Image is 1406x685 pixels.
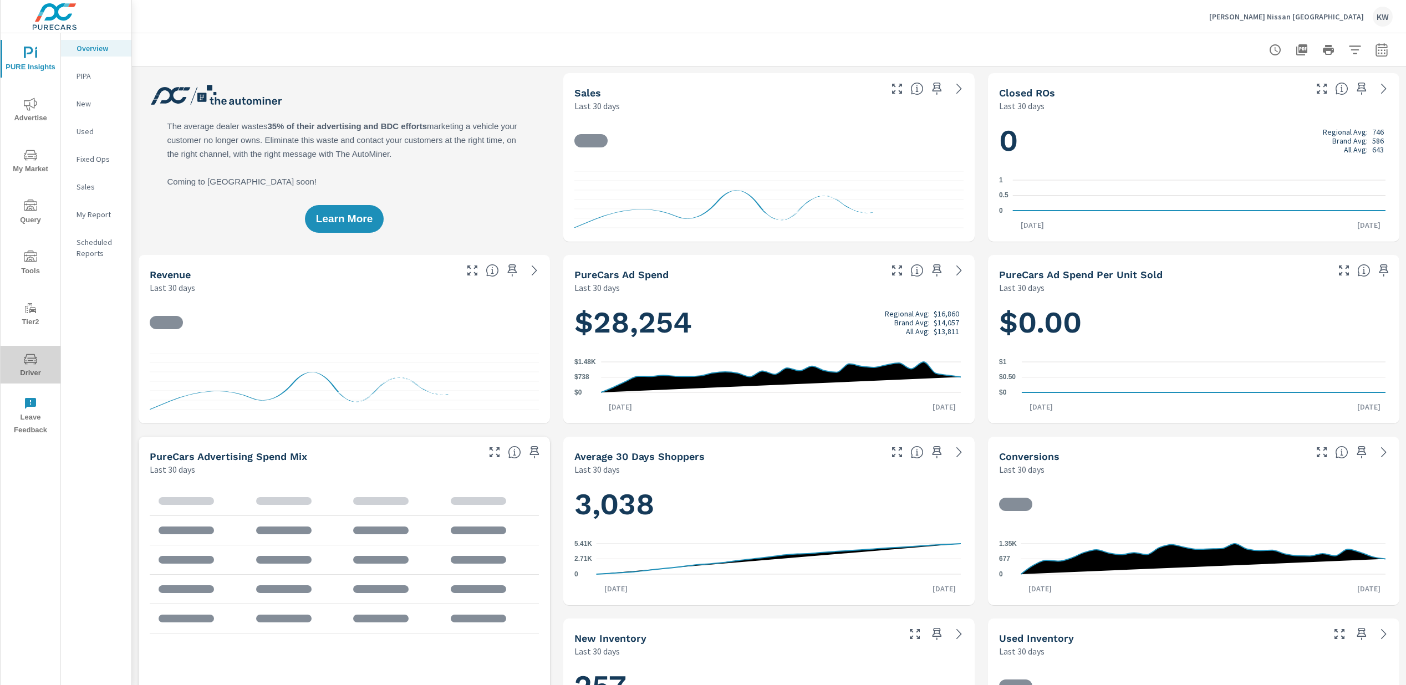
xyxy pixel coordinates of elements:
[1344,39,1366,61] button: Apply Filters
[1371,39,1393,61] button: Select Date Range
[1375,625,1393,643] a: See more details in report
[1353,443,1371,461] span: Save this to your personalized report
[574,555,592,563] text: 2.71K
[1209,12,1364,22] p: [PERSON_NAME] Nissan [GEOGRAPHIC_DATA]
[999,463,1045,476] p: Last 30 days
[61,151,131,167] div: Fixed Ops
[1373,7,1393,27] div: KW
[574,645,620,658] p: Last 30 days
[4,352,57,380] span: Driver
[934,327,959,336] p: $13,811
[910,264,924,277] span: Total cost of media for all PureCars channels for the selected dealership group over the selected...
[4,397,57,437] span: Leave Feedback
[4,149,57,176] span: My Market
[928,262,946,279] span: Save this to your personalized report
[1291,39,1313,61] button: "Export Report to PDF"
[1335,82,1348,95] span: Number of Repair Orders Closed by the selected dealership group over the selected time range. [So...
[503,262,521,279] span: Save this to your personalized report
[574,304,964,341] h1: $28,254
[574,269,669,280] h5: PureCars Ad Spend
[950,80,968,98] a: See more details in report
[1372,127,1384,136] p: 746
[999,358,1007,366] text: $1
[1335,262,1353,279] button: Make Fullscreen
[999,192,1008,200] text: 0.5
[4,301,57,329] span: Tier2
[950,625,968,643] a: See more details in report
[999,451,1059,462] h5: Conversions
[928,443,946,461] span: Save this to your personalized report
[77,154,123,165] p: Fixed Ops
[574,485,964,523] h1: 3,038
[950,443,968,461] a: See more details in report
[999,281,1045,294] p: Last 30 days
[77,237,123,259] p: Scheduled Reports
[4,200,57,227] span: Query
[574,540,592,548] text: 5.41K
[1353,625,1371,643] span: Save this to your personalized report
[906,327,930,336] p: All Avg:
[934,318,959,327] p: $14,057
[1021,583,1059,594] p: [DATE]
[1,33,60,441] div: nav menu
[77,181,123,192] p: Sales
[316,214,373,224] span: Learn More
[526,262,543,279] a: See more details in report
[4,47,57,74] span: PURE Insights
[1013,219,1052,231] p: [DATE]
[934,309,959,318] p: $16,860
[1022,401,1061,412] p: [DATE]
[574,388,582,396] text: $0
[1313,80,1331,98] button: Make Fullscreen
[77,70,123,81] p: PIPA
[906,625,924,643] button: Make Fullscreen
[1344,145,1368,154] p: All Avg:
[928,625,946,643] span: Save this to your personalized report
[999,122,1388,160] h1: 0
[574,570,578,578] text: 0
[1375,443,1393,461] a: See more details in report
[4,98,57,125] span: Advertise
[1372,136,1384,145] p: 586
[463,262,481,279] button: Make Fullscreen
[574,99,620,113] p: Last 30 days
[1313,443,1331,461] button: Make Fullscreen
[1349,219,1388,231] p: [DATE]
[77,126,123,137] p: Used
[486,264,499,277] span: Total sales revenue over the selected date range. [Source: This data is sourced from the dealer’s...
[1375,80,1393,98] a: See more details in report
[574,281,620,294] p: Last 30 days
[574,451,705,462] h5: Average 30 Days Shoppers
[4,251,57,278] span: Tools
[999,570,1003,578] text: 0
[61,68,131,84] div: PIPA
[999,207,1003,214] text: 0
[61,40,131,57] div: Overview
[61,178,131,195] div: Sales
[1323,127,1368,136] p: Regional Avg:
[999,388,1007,396] text: $0
[574,358,596,366] text: $1.48K
[894,318,930,327] p: Brand Avg:
[1331,625,1348,643] button: Make Fullscreen
[1357,264,1371,277] span: Average cost of advertising per each vehicle sold at the dealer over the selected date range. The...
[888,262,906,279] button: Make Fullscreen
[597,583,635,594] p: [DATE]
[950,262,968,279] a: See more details in report
[1335,446,1348,459] span: The number of dealer-specified goals completed by a visitor. [Source: This data is provided by th...
[77,98,123,109] p: New
[999,176,1003,184] text: 1
[61,123,131,140] div: Used
[61,95,131,112] div: New
[888,443,906,461] button: Make Fullscreen
[999,632,1074,644] h5: Used Inventory
[486,443,503,461] button: Make Fullscreen
[1332,136,1368,145] p: Brand Avg:
[999,540,1017,548] text: 1.35K
[910,446,924,459] span: A rolling 30 day total of daily Shoppers on the dealership website, averaged over the selected da...
[999,269,1163,280] h5: PureCars Ad Spend Per Unit Sold
[925,401,964,412] p: [DATE]
[999,304,1388,341] h1: $0.00
[150,451,307,462] h5: PureCars Advertising Spend Mix
[1317,39,1339,61] button: Print Report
